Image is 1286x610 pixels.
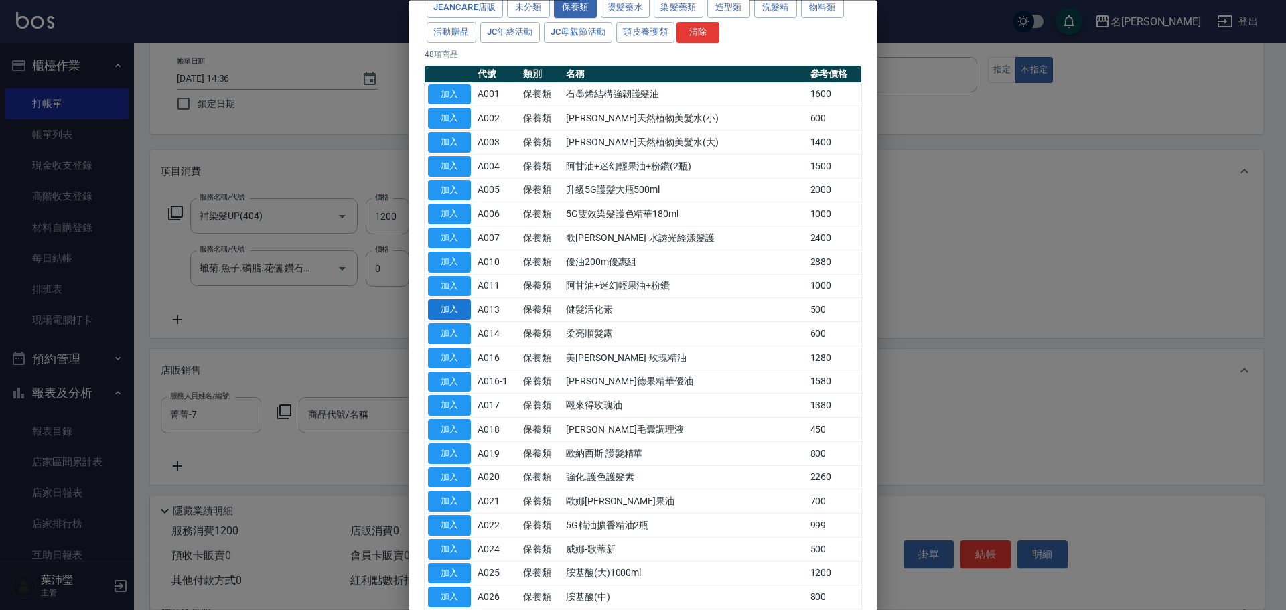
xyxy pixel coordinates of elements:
td: 保養類 [520,83,563,107]
td: A013 [474,298,520,322]
td: [PERSON_NAME]天然植物美髮水(大) [563,131,807,155]
td: 歌[PERSON_NAME]-水誘光經漾髮護 [563,226,807,250]
td: 保養類 [520,202,563,226]
button: 加入 [428,563,471,584]
th: 參考價格 [807,66,861,83]
button: JC母親節活動 [544,22,613,43]
td: 700 [807,489,861,514]
button: 加入 [428,467,471,488]
td: 胺基酸(大)1000ml [563,562,807,586]
td: 2400 [807,226,861,250]
td: A014 [474,322,520,346]
td: A016-1 [474,370,520,394]
td: 強化.護色護髮素 [563,466,807,490]
td: 保養類 [520,418,563,442]
button: 加入 [428,516,471,536]
button: 加入 [428,587,471,608]
td: 保養類 [520,250,563,275]
td: 1600 [807,83,861,107]
td: A004 [474,155,520,179]
button: 加入 [428,443,471,464]
td: 1380 [807,394,861,418]
td: 保養類 [520,155,563,179]
td: A006 [474,202,520,226]
td: 阿甘油+迷幻輕果油+粉鑽(2瓶) [563,155,807,179]
td: 2880 [807,250,861,275]
td: 1000 [807,202,861,226]
td: 升級5G護髮大瓶500ml [563,179,807,203]
td: 胺基酸(中) [563,585,807,609]
td: 保養類 [520,275,563,299]
td: 保養類 [520,514,563,538]
button: 加入 [428,84,471,105]
td: 保養類 [520,298,563,322]
td: 5G精油擴香精油2瓶 [563,514,807,538]
td: 999 [807,514,861,538]
button: 活動贈品 [427,22,476,43]
td: 美[PERSON_NAME]-玫瑰精油 [563,346,807,370]
td: A022 [474,514,520,538]
td: 保養類 [520,538,563,562]
td: A024 [474,538,520,562]
td: 石墨烯結構強韌護髮油 [563,83,807,107]
button: 清除 [676,22,719,43]
button: 加入 [428,372,471,392]
td: 2000 [807,179,861,203]
td: 保養類 [520,226,563,250]
button: 加入 [428,539,471,560]
td: A002 [474,106,520,131]
td: 柔亮順髮露 [563,322,807,346]
button: 加入 [428,276,471,297]
td: A007 [474,226,520,250]
td: 毆來得玫瑰油 [563,394,807,418]
td: 歐納西斯 護髮精華 [563,442,807,466]
td: 500 [807,538,861,562]
td: 2260 [807,466,861,490]
td: 歐娜[PERSON_NAME]果油 [563,489,807,514]
td: 優油200m優惠組 [563,250,807,275]
td: A019 [474,442,520,466]
td: 保養類 [520,466,563,490]
button: 加入 [428,108,471,129]
td: 阿甘油+迷幻輕果油+粉鑽 [563,275,807,299]
button: 加入 [428,348,471,368]
td: 600 [807,106,861,131]
button: 加入 [428,300,471,321]
button: 加入 [428,420,471,441]
td: A016 [474,346,520,370]
td: 保養類 [520,562,563,586]
td: A025 [474,562,520,586]
th: 類別 [520,66,563,83]
td: A020 [474,466,520,490]
td: A005 [474,179,520,203]
td: 600 [807,322,861,346]
button: 頭皮養護類 [616,22,674,43]
td: 健髮活化素 [563,298,807,322]
button: 加入 [428,491,471,512]
button: 加入 [428,252,471,273]
td: A017 [474,394,520,418]
td: A018 [474,418,520,442]
button: 加入 [428,228,471,249]
td: 保養類 [520,106,563,131]
td: 1200 [807,562,861,586]
td: 1000 [807,275,861,299]
td: 保養類 [520,322,563,346]
td: A003 [474,131,520,155]
th: 名稱 [563,66,807,83]
td: 保養類 [520,394,563,418]
td: [PERSON_NAME]德果精華優油 [563,370,807,394]
button: 加入 [428,133,471,153]
td: 1500 [807,155,861,179]
td: 保養類 [520,179,563,203]
td: 威娜-歌蒂新 [563,538,807,562]
td: 保養類 [520,370,563,394]
td: A001 [474,83,520,107]
td: [PERSON_NAME]毛囊調理液 [563,418,807,442]
td: 保養類 [520,489,563,514]
td: 保養類 [520,346,563,370]
td: A021 [474,489,520,514]
td: 1400 [807,131,861,155]
button: 加入 [428,156,471,177]
button: 加入 [428,324,471,345]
